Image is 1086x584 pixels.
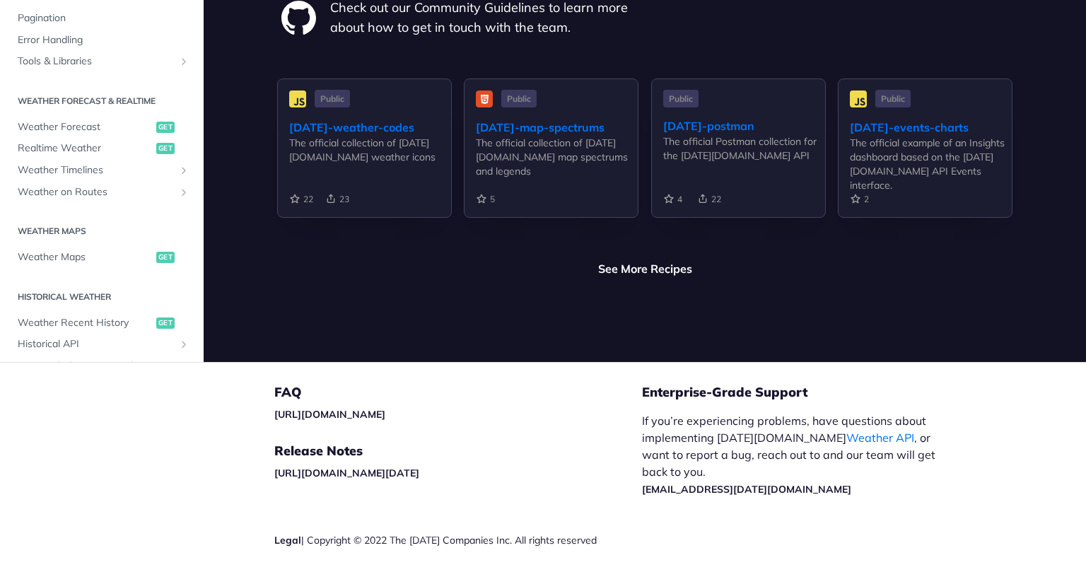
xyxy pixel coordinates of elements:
[156,252,175,263] span: get
[663,90,699,107] span: Public
[315,90,350,107] span: Public
[178,56,189,67] button: Show subpages for Tools & Libraries
[289,136,451,164] div: The official collection of [DATE][DOMAIN_NAME] weather icons
[11,8,193,29] a: Pagination
[11,181,193,202] a: Weather on RoutesShow subpages for Weather on Routes
[642,483,851,496] a: [EMAIL_ADDRESS][DATE][DOMAIN_NAME]
[11,312,193,333] a: Weather Recent Historyget
[274,534,301,547] a: Legal
[11,247,193,268] a: Weather Mapsget
[11,334,193,355] a: Historical APIShow subpages for Historical API
[274,443,642,460] h5: Release Notes
[18,359,175,373] span: Historical Climate Normals
[850,119,1012,136] div: [DATE]-events-charts
[598,260,692,277] a: See More Recipes
[18,54,175,69] span: Tools & Libraries
[274,467,419,479] a: [URL][DOMAIN_NAME][DATE]
[476,136,638,178] div: The official collection of [DATE][DOMAIN_NAME] map spectrums and legends
[11,138,193,159] a: Realtime Weatherget
[178,165,189,176] button: Show subpages for Weather Timelines
[11,225,193,238] h2: Weather Maps
[18,33,189,47] span: Error Handling
[18,120,153,134] span: Weather Forecast
[476,119,638,136] div: [DATE]-map-spectrums
[11,117,193,138] a: Weather Forecastget
[18,315,153,329] span: Weather Recent History
[156,143,175,154] span: get
[651,78,826,240] a: Public [DATE]-postman The official Postman collection for the [DATE][DOMAIN_NAME] API
[289,119,451,136] div: [DATE]-weather-codes
[501,90,537,107] span: Public
[18,250,153,264] span: Weather Maps
[11,356,193,377] a: Historical Climate NormalsShow subpages for Historical Climate Normals
[11,51,193,72] a: Tools & LibrariesShow subpages for Tools & Libraries
[663,134,825,163] div: The official Postman collection for the [DATE][DOMAIN_NAME] API
[11,30,193,51] a: Error Handling
[178,186,189,197] button: Show subpages for Weather on Routes
[846,431,914,445] a: Weather API
[11,290,193,303] h2: Historical Weather
[464,78,638,240] a: Public [DATE]-map-spectrums The official collection of [DATE][DOMAIN_NAME] map spectrums and legends
[18,185,175,199] span: Weather on Routes
[178,361,189,372] button: Show subpages for Historical Climate Normals
[156,122,175,133] span: get
[18,11,189,25] span: Pagination
[11,95,193,107] h2: Weather Forecast & realtime
[11,160,193,181] a: Weather TimelinesShow subpages for Weather Timelines
[18,141,153,156] span: Realtime Weather
[838,78,1012,240] a: Public [DATE]-events-charts The official example of an Insights dashboard based on the [DATE][DOM...
[274,533,642,547] div: | Copyright © 2022 The [DATE] Companies Inc. All rights reserved
[277,78,452,240] a: Public [DATE]-weather-codes The official collection of [DATE][DOMAIN_NAME] weather icons
[274,408,385,421] a: [URL][DOMAIN_NAME]
[18,163,175,177] span: Weather Timelines
[156,317,175,328] span: get
[850,136,1012,192] div: The official example of an Insights dashboard based on the [DATE][DOMAIN_NAME] API Events interface.
[274,384,642,401] h5: FAQ
[642,412,950,497] p: If you’re experiencing problems, have questions about implementing [DATE][DOMAIN_NAME] , or want ...
[178,339,189,350] button: Show subpages for Historical API
[875,90,911,107] span: Public
[642,384,973,401] h5: Enterprise-Grade Support
[18,337,175,351] span: Historical API
[663,117,825,134] div: [DATE]-postman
